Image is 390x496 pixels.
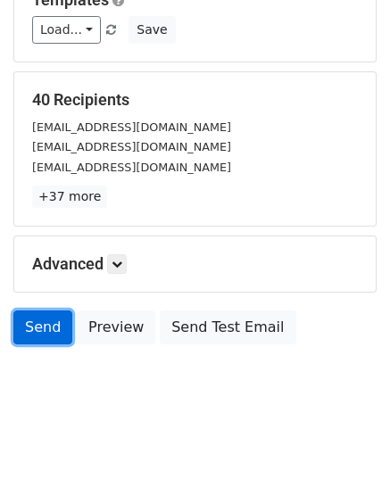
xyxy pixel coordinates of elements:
[301,410,390,496] iframe: Chat Widget
[32,186,107,208] a: +37 more
[160,310,295,344] a: Send Test Email
[32,254,358,274] h5: Advanced
[77,310,155,344] a: Preview
[129,16,175,44] button: Save
[32,120,231,134] small: [EMAIL_ADDRESS][DOMAIN_NAME]
[32,90,358,110] h5: 40 Recipients
[32,140,231,153] small: [EMAIL_ADDRESS][DOMAIN_NAME]
[13,310,72,344] a: Send
[32,16,101,44] a: Load...
[32,161,231,174] small: [EMAIL_ADDRESS][DOMAIN_NAME]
